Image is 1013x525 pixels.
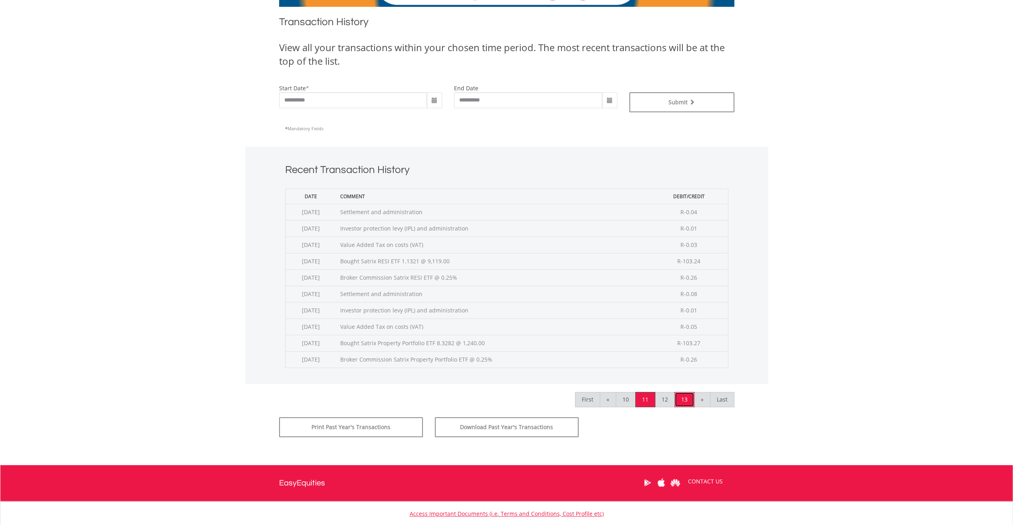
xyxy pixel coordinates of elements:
button: Print Past Year's Transactions [279,417,423,437]
a: Last [710,392,734,407]
a: 13 [674,392,694,407]
button: Submit [629,92,734,112]
td: [DATE] [285,335,336,351]
th: Comment [336,189,650,204]
td: [DATE] [285,220,336,237]
th: Debit/Credit [650,189,728,204]
td: [DATE] [285,286,336,302]
td: [DATE] [285,204,336,220]
a: Apple [654,470,668,495]
td: Settlement and administration [336,204,650,220]
td: [DATE] [285,351,336,368]
a: First [575,392,600,407]
td: Bought Satrix RESI ETF 1.1321 @ 9,119.00 [336,253,650,269]
th: Date [285,189,336,204]
a: CONTACT US [682,470,728,493]
span: R-0.26 [680,274,697,281]
a: » [694,392,710,407]
td: Value Added Tax on costs (VAT) [336,318,650,335]
a: Access Important Documents (i.e. Terms and Conditions, Cost Profile etc) [410,510,604,517]
label: end date [454,84,478,92]
h1: Transaction History [279,15,734,33]
a: « [600,392,616,407]
div: View all your transactions within your chosen time period. The most recent transactions will be a... [279,41,734,68]
a: 12 [655,392,675,407]
td: [DATE] [285,269,336,286]
td: [DATE] [285,302,336,318]
span: R-0.26 [680,356,697,363]
span: R-0.08 [680,290,697,298]
button: Download Past Year's Transactions [435,417,579,437]
a: Google Play [640,470,654,495]
span: Mandatory Fields [285,125,323,131]
td: Broker Commission Satrix RESI ETF @ 0.25% [336,269,650,286]
a: Huawei [668,470,682,495]
td: Value Added Tax on costs (VAT) [336,237,650,253]
span: R-0.04 [680,208,697,216]
a: 11 [635,392,655,407]
span: R-0.05 [680,323,697,330]
span: R-0.01 [680,306,697,314]
td: [DATE] [285,237,336,253]
span: R-0.03 [680,241,697,249]
span: R-103.27 [677,339,700,347]
td: Settlement and administration [336,286,650,302]
td: Broker Commission Satrix Property Portfolio ETF @ 0.25% [336,351,650,368]
td: Investor protection levy (IPL) and administration [336,302,650,318]
a: EasyEquities [279,465,325,501]
a: 10 [616,392,636,407]
h1: Recent Transaction History [285,163,728,181]
label: start date [279,84,306,92]
td: [DATE] [285,253,336,269]
td: Bought Satrix Property Portfolio ETF 8.3282 @ 1,240.00 [336,335,650,351]
td: Investor protection levy (IPL) and administration [336,220,650,237]
td: [DATE] [285,318,336,335]
span: R-103.24 [677,257,700,265]
span: R-0.01 [680,225,697,232]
